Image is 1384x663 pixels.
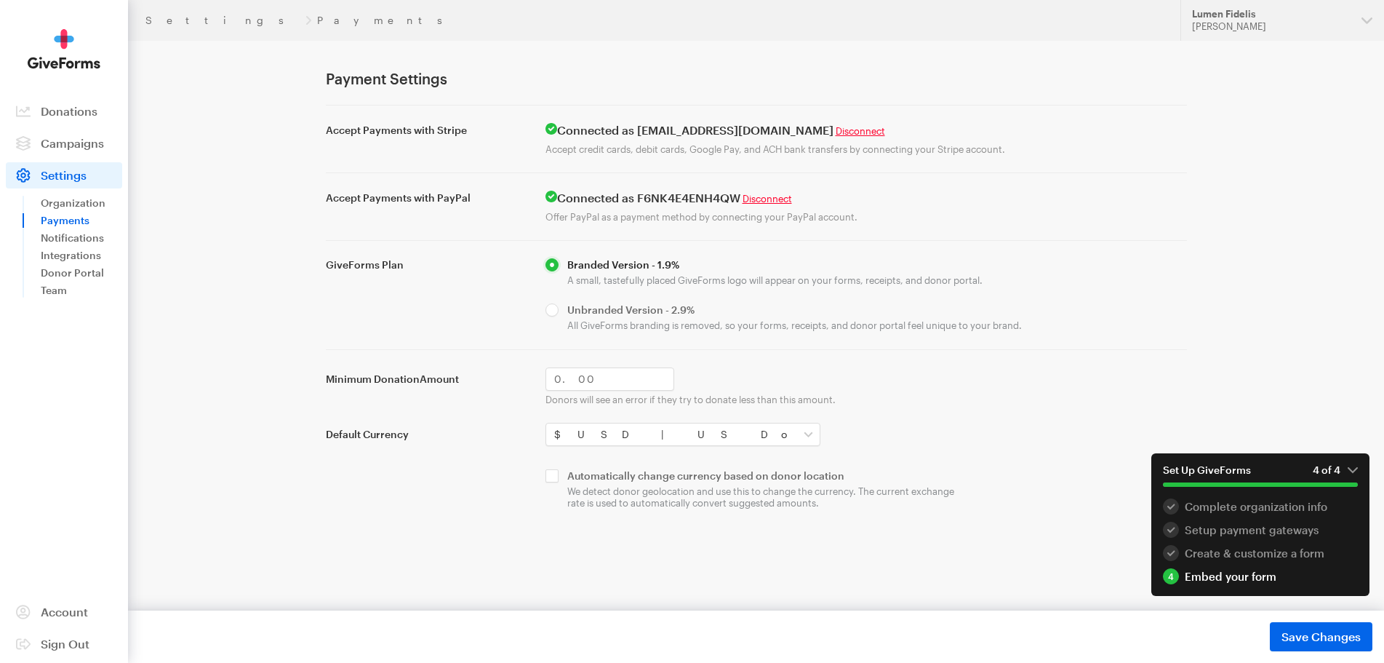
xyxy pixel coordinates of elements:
p: Offer PayPal as a payment method by connecting your PayPal account. [545,211,1187,223]
div: 4 [1163,568,1179,584]
a: Account [6,599,122,625]
span: Save Changes [1281,628,1361,646]
label: Default Currency [326,428,528,441]
img: GiveForms [28,29,100,69]
span: Donations [41,104,97,118]
h4: Connected as F6NK4E4ENH4QW [545,191,1187,205]
a: 2 Setup payment gateways [1163,522,1358,538]
div: Setup payment gateways [1163,522,1358,538]
button: Save Changes [1270,622,1372,651]
button: Set Up GiveForms4 of 4 [1151,453,1369,499]
p: Accept credit cards, debit cards, Google Pay, and ACH bank transfers by connecting your Stripe ac... [545,143,1187,155]
label: Accept Payments with PayPal [326,191,528,205]
a: Donor Portal [41,264,122,282]
span: Campaigns [41,136,104,150]
h1: Payment Settings [326,70,1187,87]
div: Complete organization info [1163,499,1358,515]
a: Settings [6,162,122,188]
a: 4 Embed your form [1163,568,1358,584]
span: Sign Out [41,637,89,651]
a: Donations [6,98,122,124]
h4: Connected as [EMAIL_ADDRESS][DOMAIN_NAME] [545,123,1187,138]
a: Disconnect [743,193,792,205]
label: Accept Payments with Stripe [326,124,528,137]
a: 1 Complete organization info [1163,499,1358,515]
div: 2 [1163,522,1179,538]
div: Embed your form [1163,568,1358,584]
p: Donors will see an error if they try to donate less than this amount. [545,394,1187,405]
em: 4 of 4 [1313,464,1358,477]
div: Lumen Fidelis [1192,8,1350,20]
span: Settings [41,168,87,182]
div: 1 [1163,499,1179,515]
a: Sign Out [6,631,122,657]
a: Campaigns [6,130,122,156]
div: Create & customize a form [1163,545,1358,561]
label: GiveForms Plan [326,258,528,271]
a: Settings [145,15,300,26]
a: Organization [41,194,122,212]
a: 3 Create & customize a form [1163,545,1358,561]
span: Amount [420,373,459,385]
div: 3 [1163,545,1179,561]
span: Account [41,605,88,619]
a: Notifications [41,229,122,247]
a: Integrations [41,247,122,264]
a: Payments [41,212,122,229]
a: Disconnect [836,125,885,137]
label: Minimum Donation [326,373,528,386]
input: 0.00 [545,368,674,391]
div: [PERSON_NAME] [1192,20,1350,33]
a: Team [41,282,122,299]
